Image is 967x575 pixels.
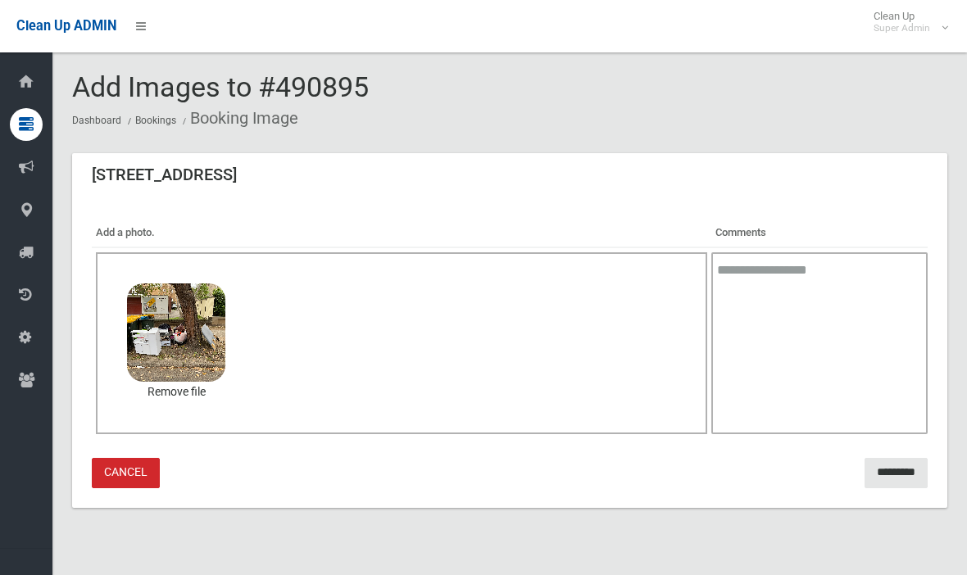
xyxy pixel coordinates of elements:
h3: [STREET_ADDRESS] [92,166,237,183]
a: Dashboard [72,115,121,126]
th: Comments [711,219,928,247]
span: Clean Up ADMIN [16,18,116,34]
a: Remove file [127,382,225,403]
a: Cancel [92,458,160,488]
span: Add Images to #490895 [72,70,369,103]
li: Booking Image [179,103,298,134]
span: Clean Up [865,10,947,34]
a: Bookings [135,115,176,126]
small: Super Admin [874,22,930,34]
th: Add a photo. [92,219,711,247]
